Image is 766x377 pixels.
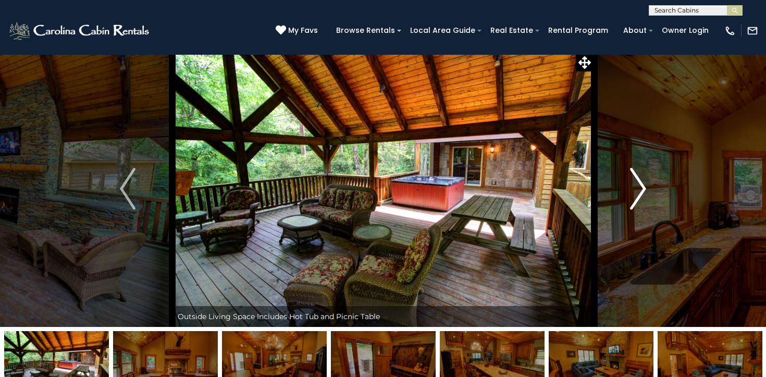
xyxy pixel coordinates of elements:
[485,22,538,39] a: Real Estate
[276,25,320,37] a: My Favs
[83,51,172,327] button: Previous
[543,22,613,39] a: Rental Program
[747,25,758,37] img: mail-regular-white.png
[405,22,480,39] a: Local Area Guide
[8,20,152,41] img: White-1-2.png
[618,22,652,39] a: About
[288,25,318,36] span: My Favs
[594,51,683,327] button: Next
[331,22,400,39] a: Browse Rentals
[172,306,594,327] div: Outside Living Space Includes Hot Tub and Picnic Table
[657,22,714,39] a: Owner Login
[631,168,646,210] img: arrow
[724,25,736,37] img: phone-regular-white.png
[120,168,135,210] img: arrow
